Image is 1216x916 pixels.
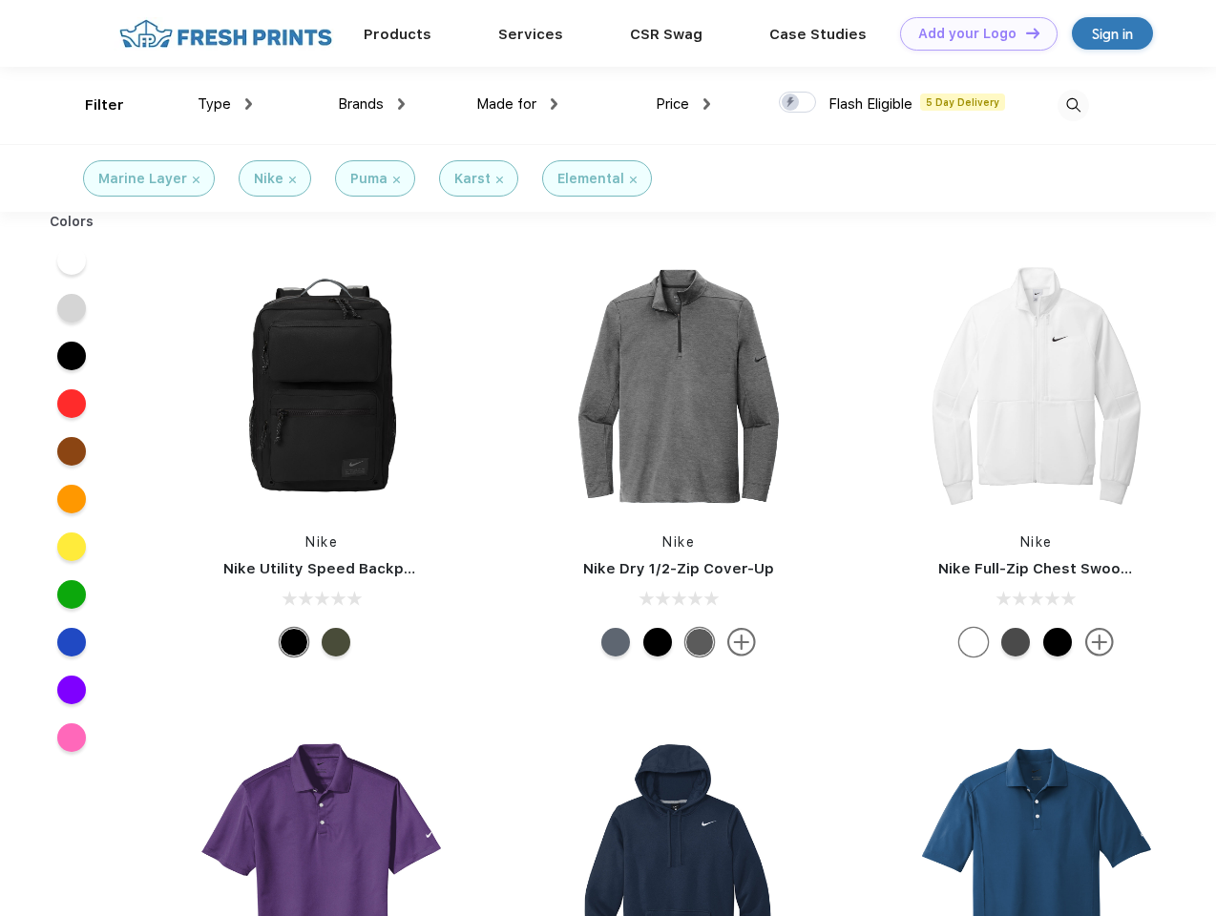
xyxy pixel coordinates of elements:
a: Sign in [1072,17,1153,50]
img: more.svg [1085,628,1114,656]
div: Black [643,628,672,656]
img: DT [1026,28,1039,38]
span: Price [656,95,689,113]
div: Black [1043,628,1072,656]
img: dropdown.png [703,98,710,110]
div: Add your Logo [918,26,1017,42]
div: Cargo Khaki [322,628,350,656]
img: filter_cancel.svg [496,177,503,183]
img: dropdown.png [245,98,252,110]
div: Sign in [1092,23,1133,45]
img: filter_cancel.svg [630,177,637,183]
div: Black Heather [685,628,714,656]
img: filter_cancel.svg [289,177,296,183]
img: dropdown.png [398,98,405,110]
div: Karst [454,169,491,189]
a: Nike Utility Speed Backpack [223,560,430,577]
img: desktop_search.svg [1058,90,1089,121]
img: func=resize&h=266 [195,260,449,513]
a: Nike [305,534,338,550]
img: filter_cancel.svg [193,177,199,183]
img: func=resize&h=266 [910,260,1164,513]
img: more.svg [727,628,756,656]
a: Nike Dry 1/2-Zip Cover-Up [583,560,774,577]
span: 5 Day Delivery [920,94,1005,111]
div: White [959,628,988,656]
a: Products [364,26,431,43]
span: Brands [338,95,384,113]
div: Puma [350,169,388,189]
a: Services [498,26,563,43]
div: Navy Heather [601,628,630,656]
img: filter_cancel.svg [393,177,400,183]
span: Flash Eligible [828,95,912,113]
a: Nike [662,534,695,550]
img: func=resize&h=266 [552,260,806,513]
a: Nike [1020,534,1053,550]
span: Made for [476,95,536,113]
span: Type [198,95,231,113]
div: Black [280,628,308,656]
div: Marine Layer [98,169,187,189]
div: Elemental [557,169,624,189]
div: Filter [85,94,124,116]
div: Nike [254,169,283,189]
a: Nike Full-Zip Chest Swoosh Jacket [938,560,1192,577]
div: Anthracite [1001,628,1030,656]
img: fo%20logo%202.webp [114,17,338,51]
img: dropdown.png [551,98,557,110]
div: Colors [35,212,109,232]
a: CSR Swag [630,26,702,43]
